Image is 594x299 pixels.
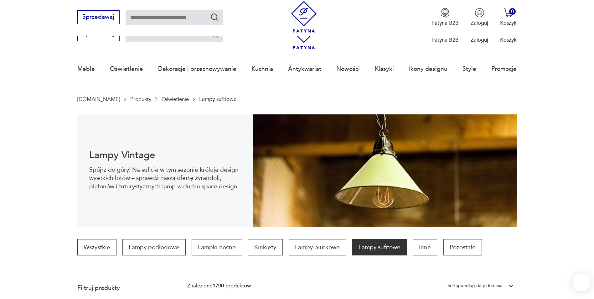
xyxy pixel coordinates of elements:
[573,274,590,291] iframe: Smartsupp widget button
[447,282,502,290] div: Sortuj według daty dodania
[210,29,219,39] button: Szukaj
[471,36,488,44] p: Zaloguj
[440,8,450,18] img: Ikona medalu
[375,55,394,83] a: Klasyki
[471,8,488,27] button: Zaloguj
[89,151,241,160] h1: Lampy Vintage
[77,10,120,24] button: Sprzedawaj
[462,55,476,83] a: Style
[289,239,346,255] a: Lampy biurkowe
[130,96,151,102] a: Produkty
[248,239,282,255] a: Kinkiety
[187,282,251,290] div: Znaleziono 1700 produktów
[471,19,488,27] p: Zaloguj
[352,239,406,255] a: Lampy sufitowe
[89,166,241,191] p: Spójrz do góry! Na suficie w tym sezonie króluje design wysokich lotów – sprawdź naszą ofertę żyr...
[500,19,517,27] p: Koszyk
[77,15,120,20] a: Sprzedawaj
[210,13,219,22] button: Szukaj
[475,8,484,18] img: Ikonka użytkownika
[162,96,189,102] a: Oświetlenie
[77,55,95,83] a: Meble
[77,284,169,292] p: Filtruj produkty
[110,55,143,83] a: Oświetlenie
[491,55,517,83] a: Promocje
[288,1,320,33] img: Patyna - sklep z meblami i dekoracjami vintage
[509,8,516,15] div: 0
[500,8,517,27] button: 0Koszyk
[431,8,459,27] button: Patyna B2B
[251,55,273,83] a: Kuchnia
[288,55,321,83] a: Antykwariat
[431,19,459,27] p: Patyna B2B
[500,36,517,44] p: Koszyk
[336,55,360,83] a: Nowości
[192,239,242,255] a: Lampki nocne
[431,36,459,44] p: Patyna B2B
[158,55,236,83] a: Dekoracje i przechowywanie
[77,239,116,255] a: Wszystkie
[199,96,236,102] p: Lampy sufitowe
[77,32,120,37] a: Sprzedawaj
[431,8,459,27] a: Ikona medaluPatyna B2B
[122,239,185,255] a: Lampy podłogowe
[413,239,437,255] a: Inne
[443,239,482,255] a: Pozostałe
[253,114,517,227] img: Lampy sufitowe w stylu vintage
[77,96,120,102] a: [DOMAIN_NAME]
[504,8,513,18] img: Ikona koszyka
[409,55,447,83] a: Ikony designu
